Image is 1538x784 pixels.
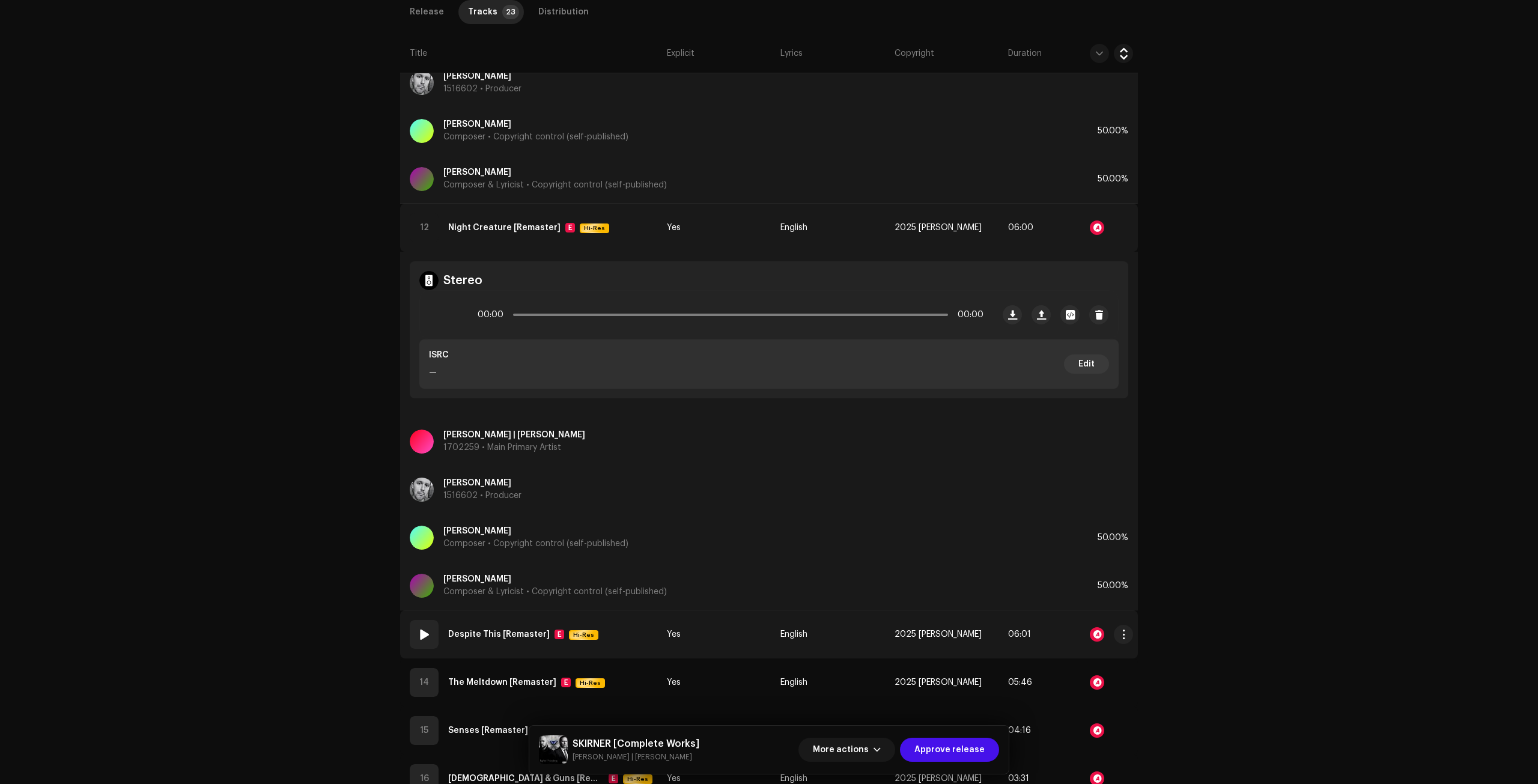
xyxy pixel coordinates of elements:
p: [PERSON_NAME] [443,477,521,490]
div: E [565,223,575,232]
p: [PERSON_NAME] [443,70,521,83]
p: [PERSON_NAME] | [PERSON_NAME] [443,429,585,442]
span: 2025 Fredric Ljungberg [895,223,982,232]
strong: Senses [Remaster] [448,719,528,743]
p: ISRC [429,349,449,362]
div: 50.00% [1098,119,1128,143]
img: 993b81dd-5495-43a9-bbee-cd5a17aea579 [539,735,568,764]
div: 50.00% [1098,167,1128,191]
span: Hi-Res [570,623,597,647]
p: Composer & Lyricist • Copyright control (self-published) [443,179,667,192]
span: Explicit [667,47,695,59]
span: 2025 Fredric Ljungberg [895,774,982,783]
span: English [780,774,807,783]
button: Edit [1064,354,1109,374]
span: 00:00 [953,303,983,327]
p: [PERSON_NAME] [443,525,628,538]
div: E [609,774,618,783]
span: English [780,678,807,687]
p: — [429,366,449,379]
h5: SKIRNER [Complete Works] [573,737,699,751]
button: More actions [798,738,895,762]
p: Composer & Lyricist • Copyright control (self-published) [443,586,667,598]
img: 812802f4-cb50-4f12-bd22-33173d228b07 [410,478,434,502]
span: Hi-Res [549,719,576,743]
span: Yes [667,774,681,783]
span: More actions [813,738,869,762]
img: 812802f4-cb50-4f12-bd22-33173d228b07 [410,71,434,95]
span: 05:46 [1008,678,1032,687]
span: 00:00 [478,303,508,327]
span: Title [410,47,427,59]
h4: Stereo [443,273,482,288]
span: Approve release [914,738,985,762]
p: [PERSON_NAME] [443,573,667,586]
div: 15 [410,716,439,745]
span: Edit [1078,352,1095,376]
p: [PERSON_NAME] [443,166,667,179]
span: Copyright [895,47,934,59]
p: 1516602 • Producer [443,83,521,96]
span: Yes [667,630,681,639]
strong: Despite This [Remaster] [448,622,550,646]
span: 06:00 [1008,223,1033,232]
span: 04:16 [1008,726,1031,735]
strong: The Meltdown [Remaster] [448,670,556,694]
span: Hi-Res [581,216,608,240]
span: 06:01 [1008,630,1031,639]
p: Composer • Copyright control (self-published) [443,131,628,144]
span: Lyrics [780,47,803,59]
span: Yes [667,678,681,687]
small: SKIRNER [Complete Works] [573,751,699,763]
span: Hi-Res [577,671,604,695]
p: [PERSON_NAME] [443,118,628,131]
span: English [780,630,807,639]
p: 1516602 • Producer [443,490,521,502]
img: stereo.svg [419,271,439,290]
span: 03:31 [1008,774,1029,783]
button: Approve release [900,738,999,762]
span: 2025 Fredric Ljungberg [895,678,982,687]
p: 1702259 • Main Primary Artist [443,442,585,454]
div: 14 [410,668,439,697]
p: Composer • Copyright control (self-published) [443,538,628,550]
div: E [561,678,571,687]
span: English [780,223,807,232]
div: E [555,630,564,639]
span: Yes [667,223,681,232]
div: 13 [410,620,439,649]
div: 12 [410,213,439,242]
span: 2025 Fredric Ljungberg [895,630,982,639]
strong: Night Creature [Remaster] [448,216,561,240]
span: Duration [1008,47,1042,59]
div: 50.00% [1098,574,1128,598]
div: 50.00% [1098,526,1128,550]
